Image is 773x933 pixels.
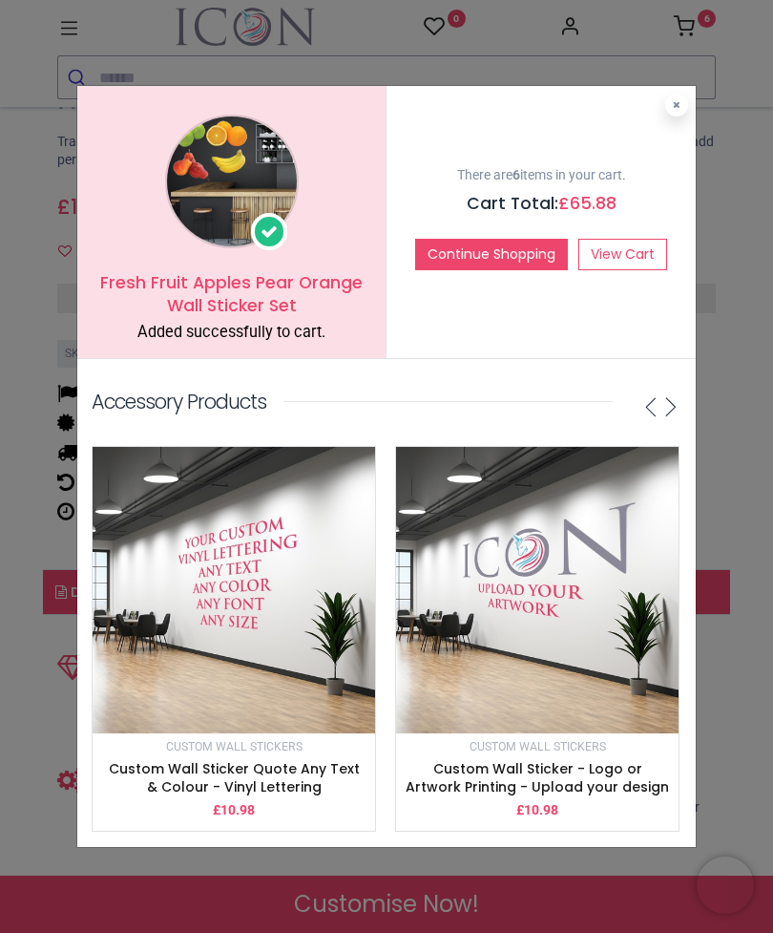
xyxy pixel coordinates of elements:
[570,192,616,215] span: 65.88
[92,388,266,415] p: Accessory Products
[415,239,568,271] button: Continue Shopping
[470,738,606,753] a: Custom Wall Stickers
[92,322,371,344] div: Added successfully to cart.
[92,271,371,318] h5: Fresh Fruit Apples Pear Orange Wall Sticker Set
[406,759,669,797] a: Custom Wall Sticker - Logo or Artwork Printing - Upload your design
[524,802,558,817] span: 10.98
[165,115,299,248] img: image_1024
[516,801,558,820] p: £
[166,740,303,753] small: Custom Wall Stickers
[93,447,375,733] img: image_512
[220,802,255,817] span: 10.98
[512,167,520,182] b: 6
[401,192,681,216] h5: Cart Total:
[166,738,303,753] a: Custom Wall Stickers
[109,759,360,797] a: Custom Wall Sticker Quote Any Text & Colour - Vinyl Lettering
[558,192,616,215] span: £
[213,801,255,820] p: £
[470,740,606,753] small: Custom Wall Stickers
[401,166,681,185] p: There are items in your cart.
[396,447,679,733] img: image_512
[578,239,667,271] a: View Cart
